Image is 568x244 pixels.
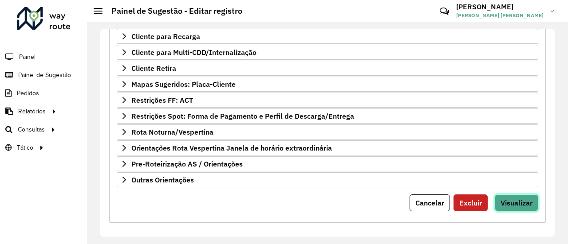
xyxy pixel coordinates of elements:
[131,128,213,136] span: Rota Noturna/Vespertina
[19,52,35,62] span: Painel
[18,70,71,80] span: Painel de Sugestão
[17,143,33,152] span: Tático
[131,97,193,104] span: Restrições FF: ACT
[103,6,242,16] h2: Painel de Sugestão - Editar registro
[501,198,532,207] span: Visualizar
[117,124,538,139] a: Rota Noturna/Vespertina
[131,33,200,40] span: Cliente para Recarga
[117,93,538,108] a: Restrições FF: ACT
[117,156,538,171] a: Pre-Roteirização AS / Orientações
[117,77,538,92] a: Mapas Sugeridos: Placa-Cliente
[131,176,194,183] span: Outras Orientações
[435,2,454,21] a: Contato Rápido
[495,194,538,211] button: Visualizar
[131,49,256,56] span: Cliente para Multi-CDD/Internalização
[117,45,538,60] a: Cliente para Multi-CDD/Internalização
[415,198,444,207] span: Cancelar
[117,140,538,155] a: Orientações Rota Vespertina Janela de horário extraordinária
[117,172,538,187] a: Outras Orientações
[131,112,354,120] span: Restrições Spot: Forma de Pagamento e Perfil de Descarga/Entrega
[131,144,332,151] span: Orientações Rota Vespertina Janela de horário extraordinária
[131,81,236,88] span: Mapas Sugeridos: Placa-Cliente
[131,160,243,167] span: Pre-Roteirização AS / Orientações
[459,198,482,207] span: Excluir
[456,12,544,19] span: [PERSON_NAME] [PERSON_NAME]
[18,125,45,134] span: Consultas
[454,194,488,211] button: Excluir
[456,3,544,11] h3: [PERSON_NAME]
[117,108,538,124] a: Restrições Spot: Forma de Pagamento e Perfil de Descarga/Entrega
[17,89,39,98] span: Pedidos
[18,107,46,116] span: Relatórios
[117,61,538,76] a: Cliente Retira
[131,65,176,72] span: Cliente Retira
[410,194,450,211] button: Cancelar
[117,29,538,44] a: Cliente para Recarga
